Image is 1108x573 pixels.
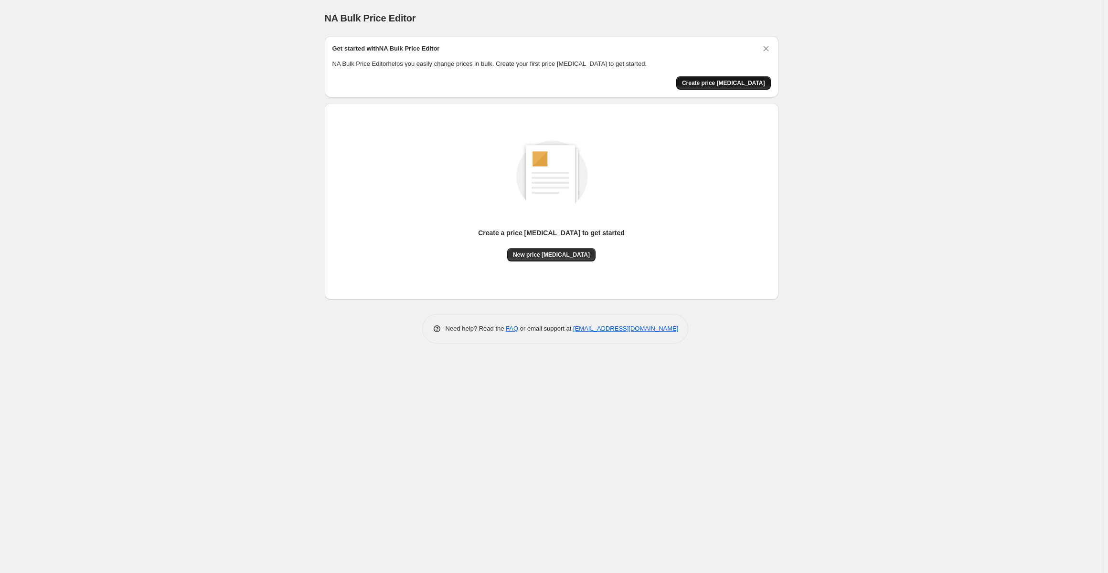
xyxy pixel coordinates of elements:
[682,79,765,87] span: Create price [MEDICAL_DATA]
[446,325,506,332] span: Need help? Read the
[506,325,518,332] a: FAQ
[513,251,590,259] span: New price [MEDICAL_DATA]
[332,44,440,53] h2: Get started with NA Bulk Price Editor
[573,325,678,332] a: [EMAIL_ADDRESS][DOMAIN_NAME]
[518,325,573,332] span: or email support at
[325,13,416,23] span: NA Bulk Price Editor
[507,248,596,261] button: New price [MEDICAL_DATA]
[676,76,771,90] button: Create price change job
[478,228,625,238] p: Create a price [MEDICAL_DATA] to get started
[761,44,771,53] button: Dismiss card
[332,59,771,69] p: NA Bulk Price Editor helps you easily change prices in bulk. Create your first price [MEDICAL_DAT...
